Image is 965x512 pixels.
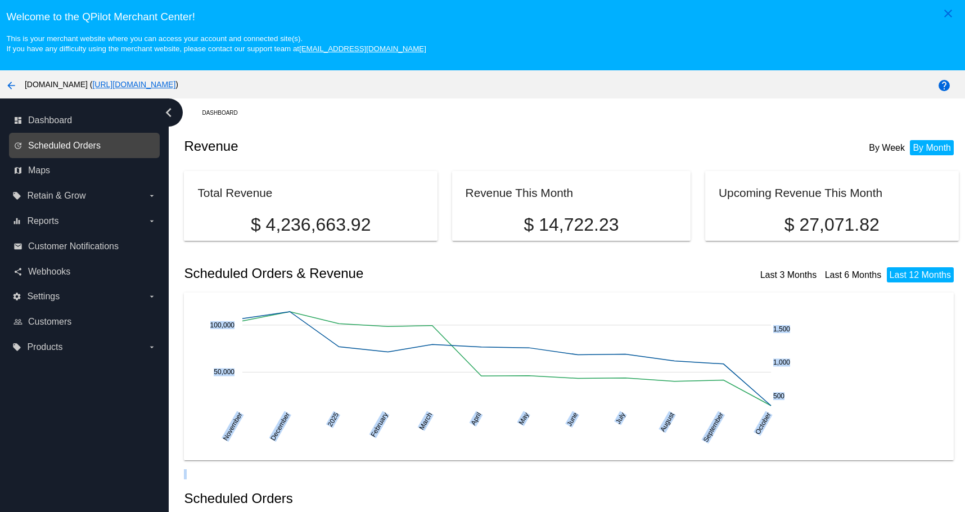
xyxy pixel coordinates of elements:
i: map [13,166,22,175]
text: 1,500 [773,325,790,333]
span: Settings [27,291,60,302]
span: [DOMAIN_NAME] ( ) [25,80,178,89]
h2: Scheduled Orders & Revenue [184,266,571,281]
h2: Total Revenue [197,186,272,199]
span: Customer Notifications [28,241,119,251]
p: $ 14,722.23 [466,214,678,235]
i: arrow_drop_down [147,191,156,200]
a: share Webhooks [13,263,156,281]
p: $ 27,071.82 [719,214,945,235]
mat-icon: arrow_back [4,79,18,92]
i: people_outline [13,317,22,326]
text: 100,000 [210,321,235,329]
a: people_outline Customers [13,313,156,331]
li: By Week [866,140,908,155]
text: November [222,411,244,442]
a: email Customer Notifications [13,237,156,255]
text: 500 [773,392,784,400]
li: By Month [910,140,954,155]
text: 50,000 [214,368,235,376]
text: 2025 [326,411,341,428]
i: arrow_drop_down [147,292,156,301]
i: chevron_left [160,104,178,122]
text: September [702,411,725,444]
text: June [566,411,580,428]
span: Dashboard [28,115,72,125]
a: update Scheduled Orders [13,137,156,155]
a: dashboard Dashboard [13,111,156,129]
p: $ 4,236,663.92 [197,214,423,235]
text: October [754,411,773,436]
i: arrow_drop_down [147,217,156,226]
text: 1,000 [773,358,790,366]
span: Retain & Grow [27,191,85,201]
h2: Revenue [184,138,571,154]
span: Products [27,342,62,352]
mat-icon: close [941,7,955,20]
h3: Welcome to the QPilot Merchant Center! [6,11,958,23]
a: Last 6 Months [825,270,882,280]
span: Maps [28,165,50,176]
i: local_offer [12,191,21,200]
a: map Maps [13,161,156,179]
a: Dashboard [202,104,247,122]
small: This is your merchant website where you can access your account and connected site(s). If you hav... [6,34,426,53]
h2: Scheduled Orders [184,491,571,506]
i: update [13,141,22,150]
text: December [269,411,292,442]
text: July [614,411,627,425]
a: [EMAIL_ADDRESS][DOMAIN_NAME] [299,44,426,53]
text: April [470,411,483,427]
span: Webhooks [28,267,70,277]
i: arrow_drop_down [147,343,156,352]
span: Reports [27,216,58,226]
a: Last 3 Months [760,270,817,280]
span: Scheduled Orders [28,141,101,151]
text: May [517,411,530,426]
i: email [13,242,22,251]
h2: Revenue This Month [466,186,574,199]
i: dashboard [13,116,22,125]
a: Last 12 Months [890,270,951,280]
span: Customers [28,317,71,327]
i: local_offer [12,343,21,352]
i: share [13,267,22,276]
mat-icon: help [937,79,951,92]
text: March [418,411,434,432]
text: August [659,411,677,433]
h2: Upcoming Revenue This Month [719,186,882,199]
text: February [369,411,390,439]
i: equalizer [12,217,21,226]
a: [URL][DOMAIN_NAME] [92,80,175,89]
i: settings [12,292,21,301]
